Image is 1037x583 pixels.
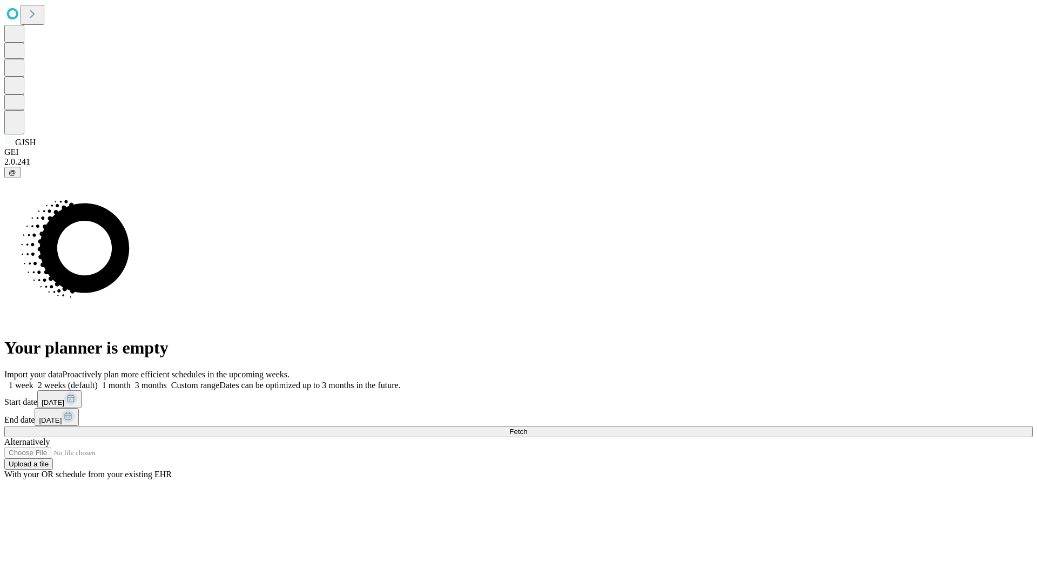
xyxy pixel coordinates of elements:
span: GJSH [15,138,36,147]
button: Fetch [4,426,1033,437]
span: 1 month [102,381,131,390]
button: @ [4,167,21,178]
button: [DATE] [35,408,79,426]
span: [DATE] [39,416,62,424]
span: With your OR schedule from your existing EHR [4,470,172,479]
span: Custom range [171,381,219,390]
span: @ [9,168,16,177]
button: [DATE] [37,390,82,408]
span: Proactively plan more efficient schedules in the upcoming weeks. [63,370,289,379]
span: Import your data [4,370,63,379]
div: 2.0.241 [4,157,1033,167]
div: Start date [4,390,1033,408]
div: End date [4,408,1033,426]
span: [DATE] [42,398,64,406]
div: GEI [4,147,1033,157]
span: Dates can be optimized up to 3 months in the future. [219,381,400,390]
span: 3 months [135,381,167,390]
button: Upload a file [4,458,53,470]
span: Alternatively [4,437,50,446]
span: 2 weeks (default) [38,381,98,390]
span: Fetch [509,428,527,436]
h1: Your planner is empty [4,338,1033,358]
span: 1 week [9,381,33,390]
